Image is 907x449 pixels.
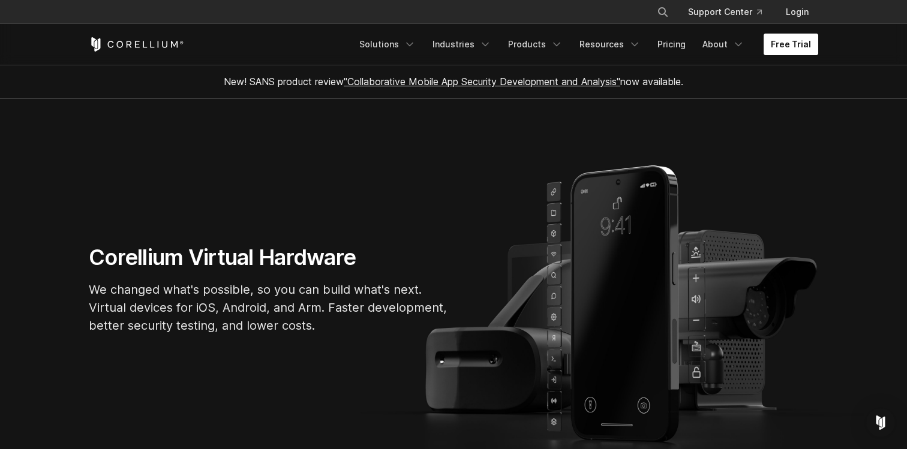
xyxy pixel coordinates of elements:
[425,34,498,55] a: Industries
[678,1,771,23] a: Support Center
[344,76,620,88] a: "Collaborative Mobile App Security Development and Analysis"
[89,37,184,52] a: Corellium Home
[501,34,570,55] a: Products
[695,34,752,55] a: About
[89,244,449,271] h1: Corellium Virtual Hardware
[776,1,818,23] a: Login
[764,34,818,55] a: Free Trial
[352,34,423,55] a: Solutions
[352,34,818,55] div: Navigation Menu
[650,34,693,55] a: Pricing
[866,408,895,437] div: Open Intercom Messenger
[224,76,683,88] span: New! SANS product review now available.
[642,1,818,23] div: Navigation Menu
[652,1,674,23] button: Search
[572,34,648,55] a: Resources
[89,281,449,335] p: We changed what's possible, so you can build what's next. Virtual devices for iOS, Android, and A...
